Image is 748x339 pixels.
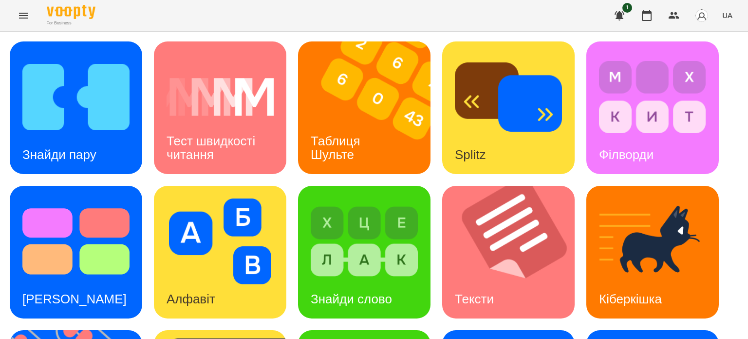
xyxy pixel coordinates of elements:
[722,10,732,20] span: UA
[154,186,286,319] a: АлфавітАлфавіт
[586,186,719,319] a: КіберкішкаКіберкішка
[455,54,562,140] img: Splitz
[442,186,587,319] img: Тексти
[599,199,706,284] img: Кіберкішка
[167,134,259,161] h3: Тест швидкості читання
[167,292,215,306] h3: Алфавіт
[455,147,486,162] h3: Splitz
[455,292,494,306] h3: Тексти
[599,292,662,306] h3: Кіберкішка
[298,186,430,319] a: Знайди словоЗнайди слово
[10,186,142,319] a: Тест Струпа[PERSON_NAME]
[167,54,274,140] img: Тест швидкості читання
[22,199,130,284] img: Тест Струпа
[311,134,364,161] h3: Таблиця Шульте
[599,147,654,162] h3: Філворди
[154,41,286,174] a: Тест швидкості читанняТест швидкості читання
[47,5,95,19] img: Voopty Logo
[442,41,575,174] a: SplitzSplitz
[167,199,274,284] img: Алфавіт
[22,54,130,140] img: Знайди пару
[10,41,142,174] a: Знайди паруЗнайди пару
[298,41,443,174] img: Таблиця Шульте
[442,186,575,319] a: ТекстиТексти
[311,199,418,284] img: Знайди слово
[12,4,35,27] button: Menu
[586,41,719,174] a: ФілвордиФілворди
[22,292,127,306] h3: [PERSON_NAME]
[599,54,706,140] img: Філворди
[311,292,392,306] h3: Знайди слово
[695,9,709,22] img: avatar_s.png
[47,20,95,26] span: For Business
[622,3,632,13] span: 1
[298,41,430,174] a: Таблиця ШультеТаблиця Шульте
[718,6,736,24] button: UA
[22,147,96,162] h3: Знайди пару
